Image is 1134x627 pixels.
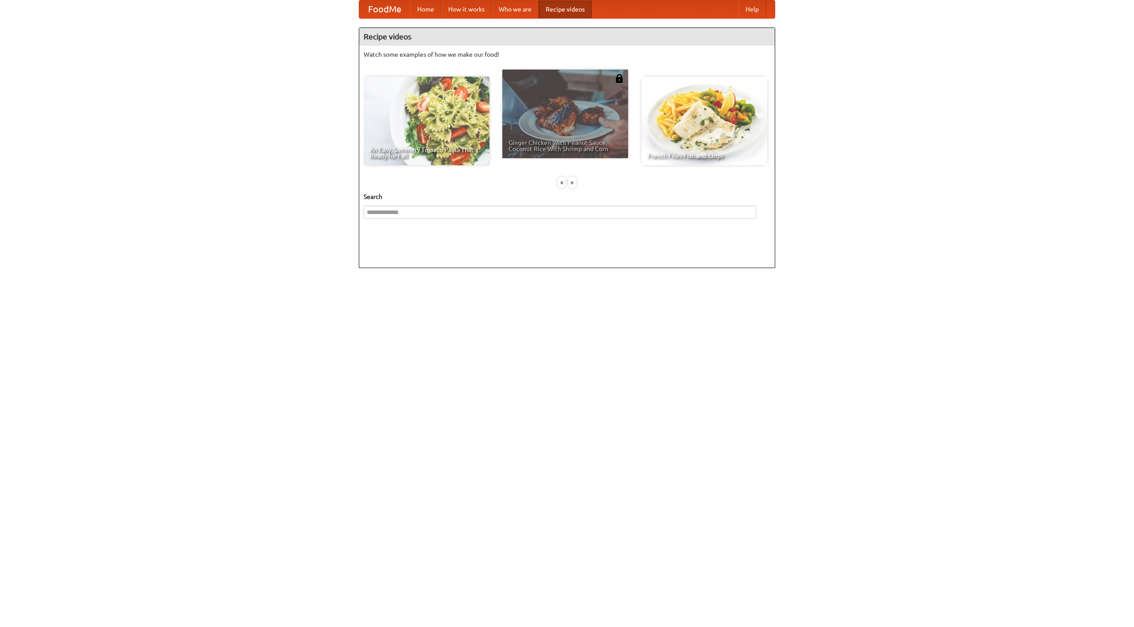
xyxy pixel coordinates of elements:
[364,77,489,165] a: An Easy, Summery Tomato Pasta That's Ready for Fall
[615,74,624,83] img: 483408.png
[568,177,576,188] div: »
[359,28,775,46] h4: Recipe videos
[441,0,492,18] a: How it works
[558,177,566,188] div: «
[364,50,770,59] p: Watch some examples of how we make our food!
[410,0,441,18] a: Home
[539,0,592,18] a: Recipe videos
[370,147,483,159] span: An Easy, Summery Tomato Pasta That's Ready for Fall
[492,0,539,18] a: Who we are
[738,0,766,18] a: Help
[359,0,410,18] a: FoodMe
[648,153,761,159] span: French Fries Fish and Chips
[364,192,770,201] h5: Search
[641,77,767,165] a: French Fries Fish and Chips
